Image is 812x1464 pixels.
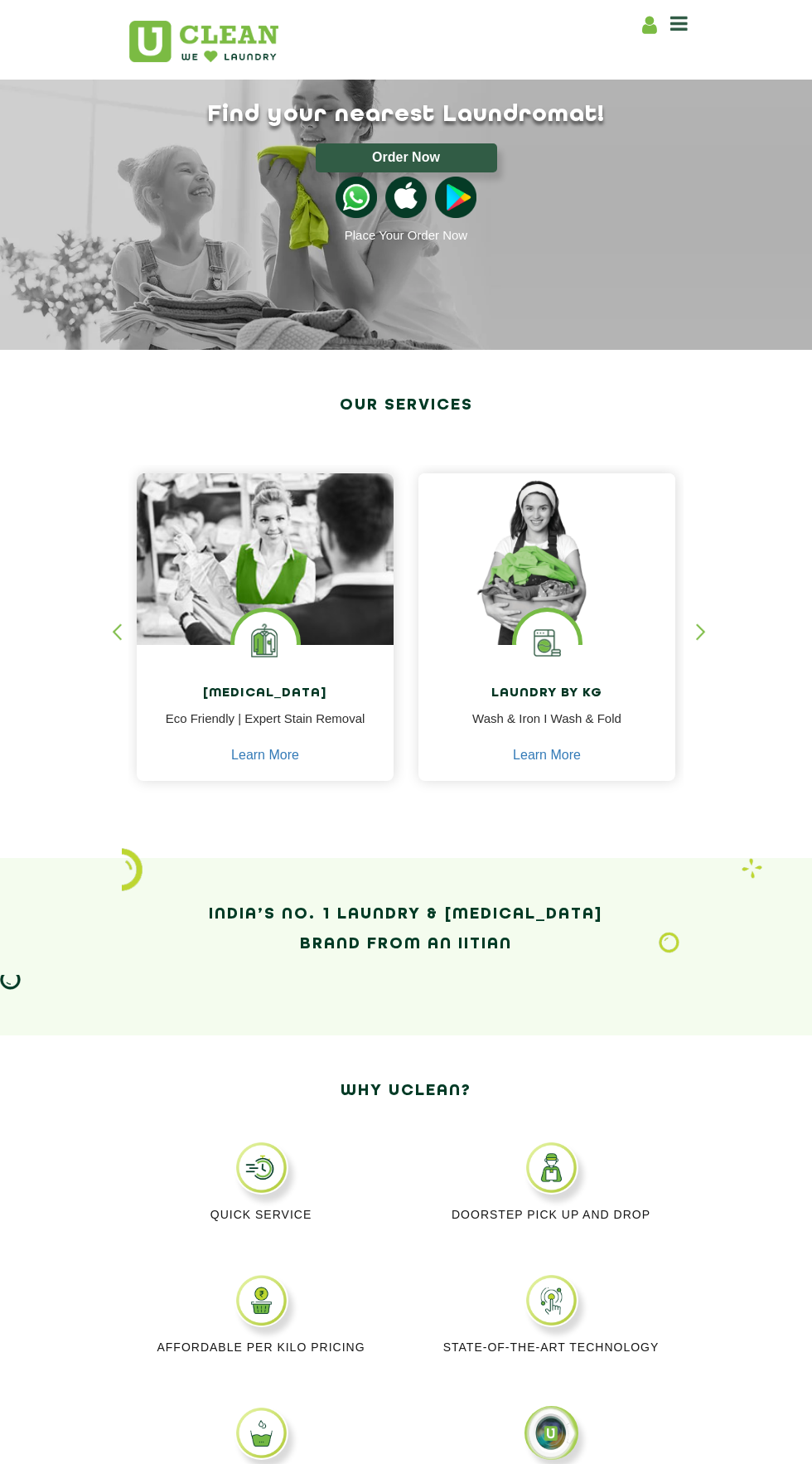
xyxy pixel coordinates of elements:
img: a girl with laundry basket [418,473,675,645]
h4: Laundry by Kg [431,686,663,701]
img: playstoreicon.png [435,177,476,218]
h4: [MEDICAL_DATA] [149,686,381,701]
img: STATE_OF_THE_ART_TECHNOLOGY_11zon.webp [524,1273,578,1327]
p: Eco Friendly | Expert Stain Removal [149,710,381,747]
p: Doorstep Pick up and Drop [418,1207,684,1222]
p: State-of-the-art Technology [418,1340,684,1355]
h2: Why Uclean? [128,1076,684,1106]
h2: India’s No. 1 Laundry & [MEDICAL_DATA] Brand from an IITian [128,899,684,959]
img: laundry washing machine [516,612,578,674]
img: DOORSTEP_PICK_UP_AND_DROP_11zon.webp [524,1141,578,1195]
a: Learn More [231,748,299,763]
p: Affordable per kilo pricing [128,1340,394,1355]
img: Drycleaners near me [137,473,394,681]
p: Wash & Iron I Wash & Fold [431,710,663,747]
button: Order Now [316,143,497,172]
img: WE_SAVE_WATER-WITH_EVERY_WASH_CYCLE_11zon.webp [234,1406,288,1460]
p: Quick Service [128,1207,394,1222]
h1: Find your nearest Laundromat! [116,101,696,128]
a: Learn More [513,748,581,763]
img: icon_2.png [122,848,143,891]
img: Laundry [659,932,679,953]
h2: Our Services [128,390,684,420]
img: QUICK_SERVICE_11zon.webp [234,1141,288,1195]
img: Laundry wash and iron [742,858,762,879]
img: whatsappicon.png [336,177,377,218]
a: Place Your Order Now [345,228,467,242]
img: apple-icon.png [385,177,427,218]
img: UClean Laundry and Dry Cleaning [129,21,278,62]
img: Laundry Services near me [234,612,297,674]
img: affordable_per_kilo_pricing_11zon.webp [234,1273,288,1327]
img: center_logo.png [524,1406,578,1460]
